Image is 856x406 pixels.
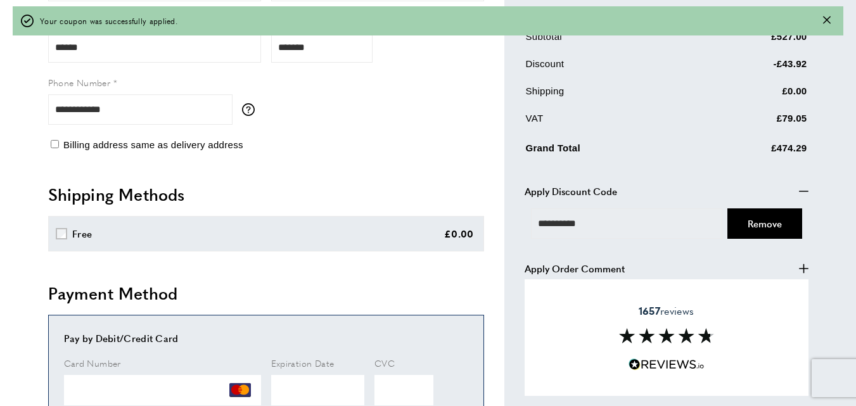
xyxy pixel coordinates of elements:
[526,56,696,81] td: Discount
[64,357,121,369] span: Card Number
[242,103,261,116] button: More information
[444,226,474,241] div: £0.00
[64,375,261,405] iframe: Secure Credit Card Frame - Credit Card Number
[619,328,714,343] img: Reviews section
[696,56,807,81] td: -£43.92
[526,84,696,108] td: Shipping
[696,111,807,136] td: £79.05
[696,84,807,108] td: £0.00
[526,138,696,165] td: Grand Total
[696,29,807,54] td: £527.00
[64,331,468,346] div: Pay by Debit/Credit Card
[374,375,433,405] iframe: Secure Credit Card Frame - CVV
[696,138,807,165] td: £474.29
[48,282,484,305] h2: Payment Method
[51,140,59,148] input: Billing address same as delivery address
[748,217,782,230] span: Cancel Coupon
[271,375,365,405] iframe: Secure Credit Card Frame - Expiration Date
[525,261,625,276] span: Apply Order Comment
[639,303,660,318] strong: 1657
[72,226,92,241] div: Free
[229,379,251,401] img: MC.png
[374,357,395,369] span: CVC
[526,111,696,136] td: VAT
[639,305,694,317] span: reviews
[48,183,484,206] h2: Shipping Methods
[271,357,335,369] span: Expiration Date
[525,184,617,199] span: Apply Discount Code
[48,76,111,89] span: Phone Number
[40,15,177,27] span: Your coupon was successfully applied.
[629,358,705,371] img: Reviews.io 5 stars
[63,139,243,150] span: Billing address same as delivery address
[526,29,696,54] td: Subtotal
[823,15,831,27] button: Close message
[727,208,802,239] button: Cancel Coupon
